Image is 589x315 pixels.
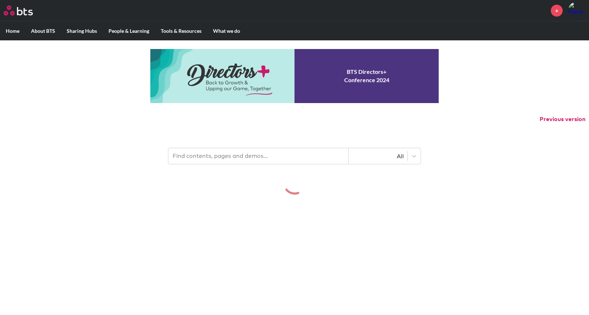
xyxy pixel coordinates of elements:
[4,5,33,15] img: BTS Logo
[25,22,61,40] label: About BTS
[568,2,585,19] a: Profile
[551,5,563,17] a: +
[61,22,103,40] label: Sharing Hubs
[155,22,207,40] label: Tools & Resources
[103,22,155,40] label: People & Learning
[352,152,404,160] div: All
[540,115,585,123] button: Previous version
[568,2,585,19] img: Maria Campillo
[150,49,439,103] a: Conference 2024
[4,5,46,15] a: Go home
[168,148,349,164] input: Find contents, pages and demos...
[207,22,246,40] label: What we do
